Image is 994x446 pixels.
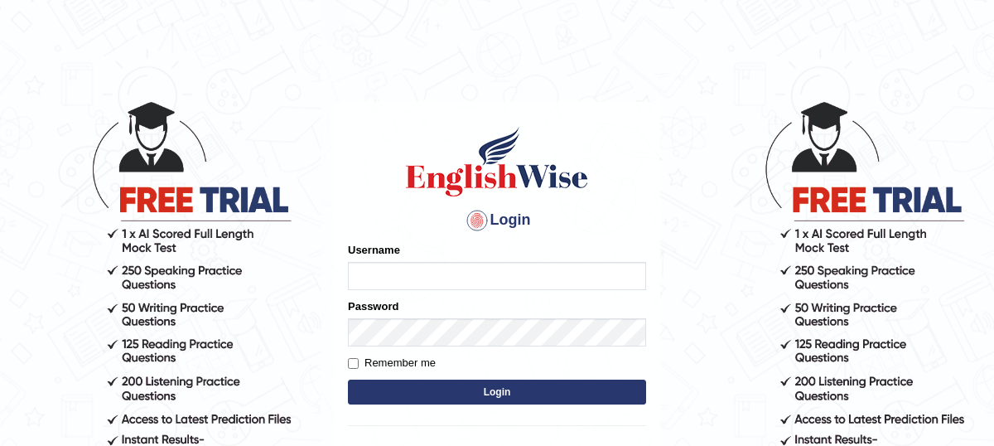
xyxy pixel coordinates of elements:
h4: Login [348,207,646,234]
label: Remember me [348,355,436,371]
label: Username [348,242,400,258]
input: Remember me [348,358,359,369]
button: Login [348,380,646,405]
label: Password [348,298,398,314]
img: Logo of English Wise sign in for intelligent practice with AI [403,124,591,199]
